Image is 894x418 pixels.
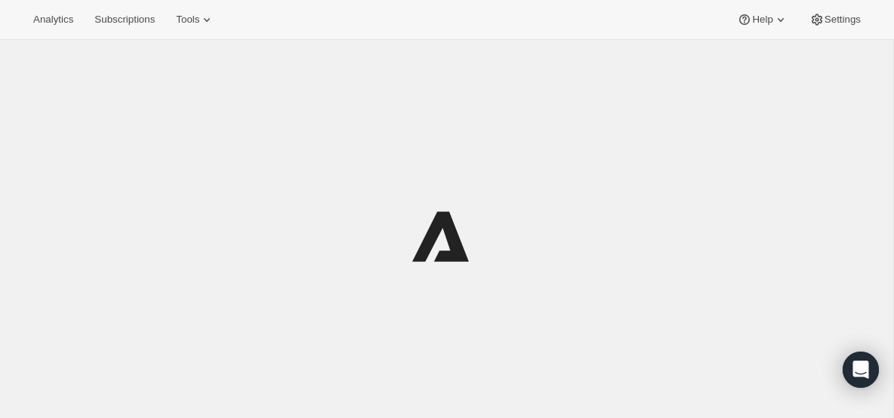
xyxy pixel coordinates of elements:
span: Settings [825,14,861,26]
button: Help [728,9,797,30]
button: Analytics [24,9,82,30]
span: Help [752,14,772,26]
span: Analytics [33,14,73,26]
span: Subscriptions [94,14,155,26]
span: Tools [176,14,199,26]
div: Open Intercom Messenger [843,352,879,388]
button: Tools [167,9,223,30]
button: Settings [800,9,870,30]
button: Subscriptions [85,9,164,30]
